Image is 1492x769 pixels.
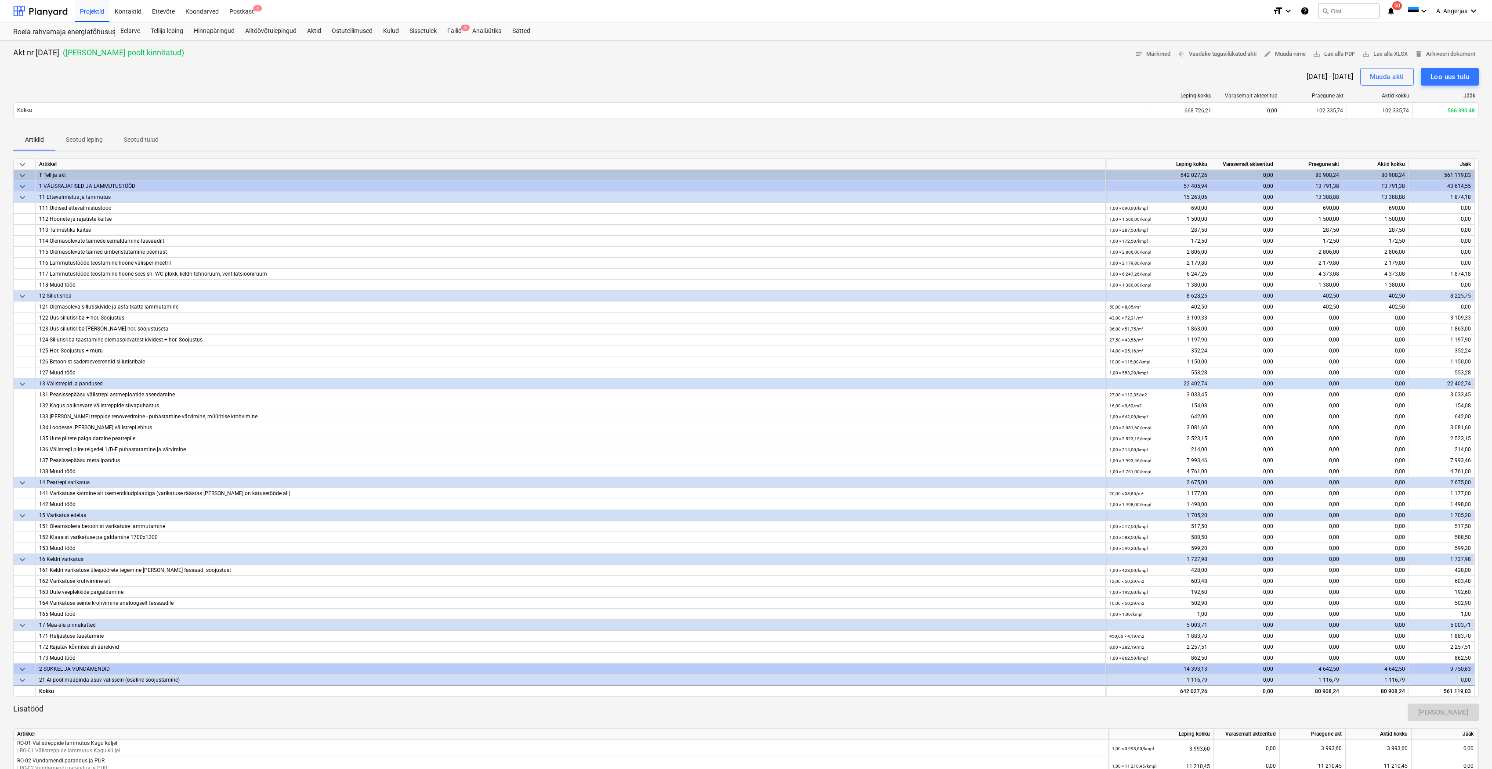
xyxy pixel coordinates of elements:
[1277,598,1343,609] div: 0,00
[1409,444,1475,455] div: 214,00
[1277,345,1343,356] div: 0,00
[1211,170,1277,181] div: 0,00
[1277,642,1343,653] div: 0,00
[1135,49,1170,59] span: Märkmed
[1277,444,1343,455] div: 0,00
[1106,159,1211,170] div: Leping kokku
[1343,466,1409,477] div: 0,00
[1211,499,1277,510] div: 0,00
[1409,477,1475,488] div: 2 675,00
[1346,729,1412,740] div: Aktid kokku
[1362,49,1408,59] span: Lae alla XLSX
[1277,675,1343,686] div: 1 116,79
[507,22,536,40] div: Sätted
[1343,192,1409,203] div: 13 388,88
[1211,488,1277,499] div: 0,00
[66,135,103,144] p: Seotud leping
[1409,313,1475,323] div: 3 109,33
[1343,422,1409,433] div: 0,00
[1211,532,1277,543] div: 0,00
[1106,620,1211,631] div: 5 003,71
[1343,323,1409,334] div: 0,00
[1412,740,1478,757] div: 0,00
[1277,455,1343,466] div: 0,00
[1211,236,1277,247] div: 0,00
[1343,587,1409,598] div: 0,00
[1277,587,1343,598] div: 0,00
[1277,411,1343,422] div: 0,00
[1343,258,1409,269] div: 2 179,80
[1277,609,1343,620] div: 0,00
[1277,203,1343,214] div: 690,00
[1409,521,1475,532] div: 517,50
[1277,433,1343,444] div: 0,00
[115,22,145,40] a: Eelarve
[1409,664,1475,675] div: 9 750,63
[1211,664,1277,675] div: 0,00
[240,22,302,40] div: Alltöövõtulepingud
[1343,488,1409,499] div: 0,00
[1277,236,1343,247] div: 172,50
[1277,323,1343,334] div: 0,00
[1343,477,1409,488] div: 0,00
[1360,68,1414,86] button: Muuda akti
[253,5,262,11] span: 1
[1211,247,1277,258] div: 0,00
[17,379,28,389] span: keyboard_arrow_down
[326,22,378,40] a: Ostutellimused
[1211,422,1277,433] div: 0,00
[1211,653,1277,664] div: 0,00
[1211,510,1277,521] div: 0,00
[1343,543,1409,554] div: 0,00
[1409,291,1475,302] div: 8 225,75
[1343,554,1409,565] div: 0,00
[1277,532,1343,543] div: 0,00
[1277,159,1343,170] div: Praegune akt
[1211,466,1277,477] div: 0,00
[1211,345,1277,356] div: 0,00
[1343,685,1409,696] div: 80 908,24
[1135,50,1143,58] span: notes
[1343,499,1409,510] div: 0,00
[1343,367,1409,378] div: 0,00
[1260,47,1309,61] button: Muuda nime
[1409,181,1475,192] div: 43 614,55
[1108,729,1214,740] div: Leping kokku
[17,554,28,565] span: keyboard_arrow_down
[1343,170,1409,181] div: 80 908,24
[1277,521,1343,532] div: 0,00
[1409,192,1475,203] div: 1 874,18
[1106,477,1211,488] div: 2 675,00
[1211,302,1277,313] div: 0,00
[1106,192,1211,203] div: 15 263,06
[1343,532,1409,543] div: 0,00
[1409,532,1475,543] div: 588,50
[1211,389,1277,400] div: 0,00
[1409,247,1475,258] div: 0,00
[1106,170,1211,181] div: 642 027,26
[1277,334,1343,345] div: 0,00
[1409,499,1475,510] div: 1 498,00
[1211,313,1277,323] div: 0,00
[17,170,28,181] span: keyboard_arrow_down
[1343,302,1409,313] div: 402,50
[1343,631,1409,642] div: 0,00
[1211,631,1277,642] div: 0,00
[1277,620,1343,631] div: 0,00
[1392,1,1402,10] span: 50
[1277,214,1343,225] div: 1 500,00
[1211,323,1277,334] div: 0,00
[302,22,326,40] div: Aktid
[1211,444,1277,455] div: 0,00
[1211,356,1277,367] div: 0,00
[1272,6,1283,16] i: format_size
[1358,47,1411,61] button: Lae alla XLSX
[461,25,470,31] span: 3
[1409,455,1475,466] div: 7 993,46
[1174,47,1260,61] button: Vaadake tagasilükatud akti
[1277,170,1343,181] div: 80 908,24
[1409,543,1475,554] div: 599,20
[1409,389,1475,400] div: 3 033,45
